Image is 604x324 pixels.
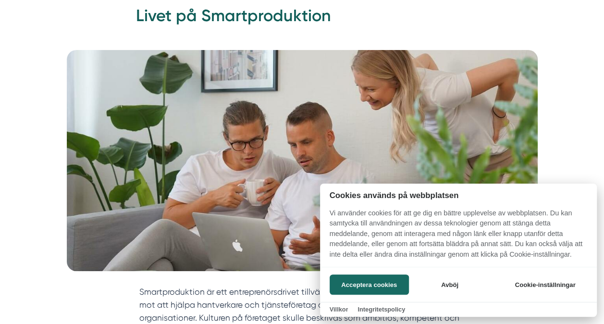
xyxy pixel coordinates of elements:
a: Integritetspolicy [357,306,405,313]
button: Cookie-inställningar [503,274,587,295]
button: Acceptera cookies [330,274,409,295]
h2: Cookies används på webbplatsen [320,191,597,200]
button: Avböj [411,274,488,295]
p: Vi använder cookies för att ge dig en bättre upplevelse av webbplatsen. Du kan samtycka till anvä... [320,208,597,267]
a: Villkor [330,306,348,313]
